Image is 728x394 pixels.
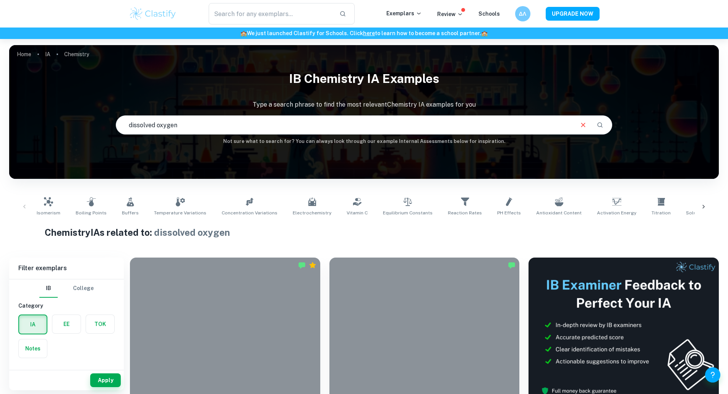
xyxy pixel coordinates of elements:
span: Electrochemistry [293,209,331,216]
p: Type a search phrase to find the most relevant Chemistry IA examples for you [9,100,719,109]
span: Concentration Variations [222,209,277,216]
span: 🏫 [240,30,247,36]
h6: ΔΛ [518,10,527,18]
h6: Not sure what to search for? You can always look through our example Internal Assessments below f... [9,138,719,145]
img: Clastify logo [129,6,177,21]
button: Help and Feedback [705,367,720,383]
button: UPGRADE NOW [546,7,600,21]
div: Filter type choice [39,279,94,298]
h6: Filter exemplars [9,258,124,279]
span: dissolved oxygen [154,227,230,238]
span: Antioxidant Content [536,209,582,216]
span: Titration [652,209,671,216]
h6: We just launched Clastify for Schools. Click to learn how to become a school partner. [2,29,726,37]
span: Equilibrium Constants [383,209,433,216]
div: Premium [309,261,316,269]
span: pH Effects [497,209,521,216]
span: Boiling Points [76,209,107,216]
button: TOK [86,315,114,333]
span: Buffers [122,209,139,216]
span: Isomerism [37,209,60,216]
a: Home [17,49,31,60]
input: Search for any exemplars... [209,3,334,24]
button: ΔΛ [515,6,530,21]
button: Apply [90,373,121,387]
p: Exemplars [386,9,422,18]
input: E.g. enthalpy of combustion, Winkler method, phosphate and temperature... [116,114,573,136]
h6: Category [18,302,115,310]
button: Clear [576,118,590,132]
span: Reaction Rates [448,209,482,216]
button: Notes [19,339,47,358]
button: College [73,279,94,298]
a: Schools [478,11,500,17]
img: Marked [298,261,306,269]
span: Temperature Variations [154,209,206,216]
p: Chemistry [64,50,89,58]
img: Marked [508,261,516,269]
button: IA [19,315,47,334]
button: Search [593,118,606,131]
span: 🏫 [481,30,488,36]
h1: Chemistry IAs related to: [45,225,683,239]
span: Vitamin C [347,209,368,216]
button: EE [52,315,81,333]
span: Activation Energy [597,209,636,216]
span: Solubility [686,209,707,216]
a: IA [45,49,50,60]
p: Review [437,10,463,18]
h1: IB Chemistry IA examples [9,66,719,91]
a: here [363,30,375,36]
button: IB [39,279,58,298]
